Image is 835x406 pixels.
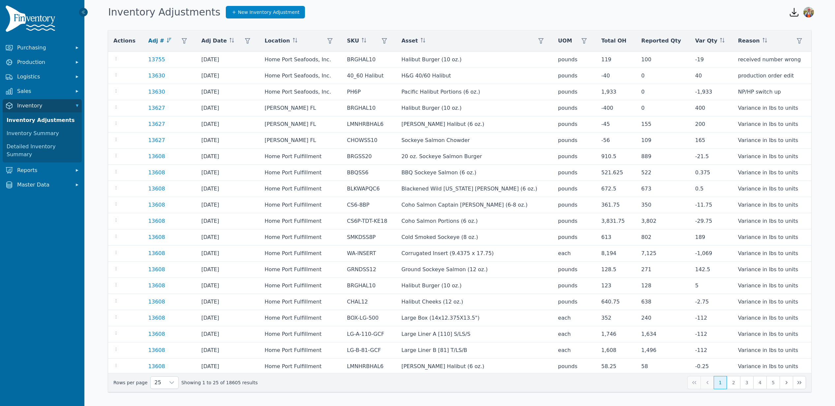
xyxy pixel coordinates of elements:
[196,52,259,68] td: [DATE]
[690,359,733,375] td: - 0.25
[342,229,396,246] td: SMKDSS8P
[733,229,811,246] td: Variance in lbs to units
[342,181,396,197] td: BLKWAPQC6
[596,181,636,197] td: 672.5
[196,84,259,100] td: [DATE]
[553,68,596,84] td: pounds
[148,298,165,306] a: 13608
[148,56,165,64] a: 13755
[148,217,165,225] a: 13608
[148,120,165,128] a: 13627
[259,294,342,310] td: Home Port Fulfillment
[733,132,811,149] td: Variance in lbs to units
[636,359,690,375] td: 58
[196,229,259,246] td: [DATE]
[342,165,396,181] td: BBQSS6
[259,310,342,326] td: Home Port Fulfillment
[17,44,70,52] span: Purchasing
[148,169,165,177] a: 13608
[690,132,733,149] td: 165
[596,149,636,165] td: 910.5
[636,310,690,326] td: 240
[553,132,596,149] td: pounds
[148,362,165,370] a: 13608
[3,178,82,191] button: Master Data
[553,52,596,68] td: pounds
[690,165,733,181] td: 0.375
[342,116,396,132] td: LMNHRBHAL6
[636,68,690,84] td: 0
[733,213,811,229] td: Variance in lbs to units
[690,116,733,132] td: 200
[17,58,70,66] span: Production
[553,310,596,326] td: each
[396,132,553,149] td: Sockeye Salmon Chowder
[342,359,396,375] td: LMNHRBHAL6
[3,164,82,177] button: Reports
[17,166,70,174] span: Reports
[4,127,80,140] a: Inventory Summary
[396,100,553,116] td: Halibut Burger (10 oz.)
[733,246,811,262] td: Variance in lbs to units
[196,262,259,278] td: [DATE]
[596,165,636,181] td: 521.625
[4,140,80,161] a: Detailed Inventory Summary
[148,88,165,96] a: 13630
[396,310,553,326] td: Large Box (14x12.375X13.5")
[5,5,58,35] img: Finventory
[636,246,690,262] td: 7,125
[733,342,811,359] td: Variance in lbs to units
[695,37,717,45] span: Var Qty
[553,342,596,359] td: each
[753,376,766,389] button: Page 4
[148,37,164,45] span: Adj #
[148,136,165,144] a: 13627
[596,262,636,278] td: 128.5
[596,310,636,326] td: 352
[396,165,553,181] td: BBQ Sockeye Salmon (6 oz.)
[342,278,396,294] td: BRGHAL10
[396,246,553,262] td: Corrugated Insert (9.4375 x 17.75)
[342,132,396,149] td: CHOWSS10
[558,37,572,45] span: UOM
[396,342,553,359] td: Large Liner B [81] T/LS/B
[690,68,733,84] td: 40
[196,359,259,375] td: [DATE]
[733,326,811,342] td: Variance in lbs to units
[342,262,396,278] td: GRNDSS12
[148,233,165,241] a: 13608
[596,294,636,310] td: 640.75
[714,376,727,389] button: Page 1
[396,68,553,84] td: H&G 40/60 Halibut
[596,278,636,294] td: 123
[636,116,690,132] td: 155
[596,68,636,84] td: -40
[259,100,342,116] td: [PERSON_NAME] FL
[690,246,733,262] td: - 1,069
[196,100,259,116] td: [DATE]
[738,37,760,45] span: Reason
[347,37,359,45] span: SKU
[636,197,690,213] td: 350
[148,314,165,322] a: 13608
[596,229,636,246] td: 613
[17,181,70,189] span: Master Data
[259,229,342,246] td: Home Port Fulfillment
[259,262,342,278] td: Home Port Fulfillment
[196,294,259,310] td: [DATE]
[636,229,690,246] td: 802
[342,213,396,229] td: CS6P-TDT-KE18
[596,116,636,132] td: -45
[259,278,342,294] td: Home Port Fulfillment
[196,181,259,197] td: [DATE]
[342,326,396,342] td: LG-A-110-GCF
[793,376,806,389] button: Last Page
[596,100,636,116] td: -400
[342,52,396,68] td: BRGHAL10
[733,197,811,213] td: Variance in lbs to units
[733,278,811,294] td: Variance in lbs to units
[196,165,259,181] td: [DATE]
[733,310,811,326] td: Variance in lbs to units
[733,165,811,181] td: Variance in lbs to units
[690,294,733,310] td: - 2.75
